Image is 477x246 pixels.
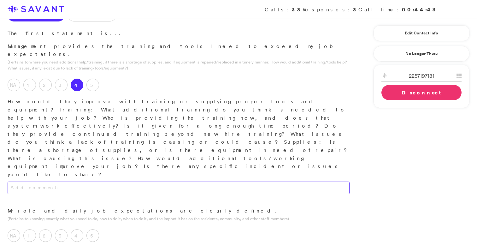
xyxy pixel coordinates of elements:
label: 5 [86,229,99,242]
label: 4 [71,79,83,91]
p: My role and daily job expectations are clearly defined. [8,207,350,215]
label: 2 [39,229,52,242]
p: How could they improve with training or supplying proper tools and equipment? Training: What addi... [8,98,350,178]
label: NA [8,79,20,91]
a: Edit Contact Info [381,28,462,38]
label: 4 [71,229,83,242]
label: 1 [23,79,36,91]
label: 3 [55,229,68,242]
a: No Longer There [374,46,469,62]
p: (Pertains to where you need additional help/training, if there is a shortage of supplies, and if ... [8,59,350,71]
label: 2 [39,79,52,91]
label: 1 [23,229,36,242]
label: 5 [86,79,99,91]
label: Use Name [68,9,116,21]
label: Anonymous [8,9,65,21]
label: NA [8,229,20,242]
strong: 33 [292,6,303,13]
p: The first statement is... [8,29,350,38]
a: Disconnect [381,85,462,100]
p: Management provides the training and tools I need to exceed my job expectations. [8,42,350,58]
strong: 3 [353,6,358,13]
strong: 00:44:43 [402,6,438,13]
label: 3 [55,79,68,91]
p: (Pertains to knowing exactly what you need to do, how to do it, when to do it, and the impact it ... [8,216,350,222]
